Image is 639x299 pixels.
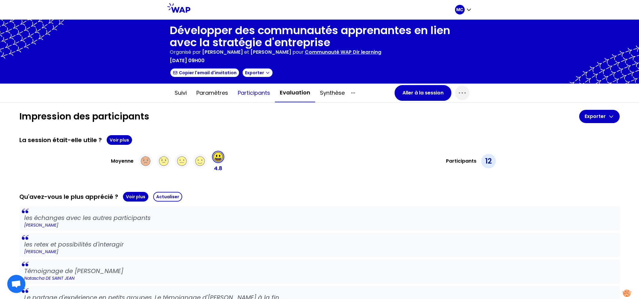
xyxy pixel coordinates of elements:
p: 12 [485,156,492,166]
button: Voir plus [123,192,148,202]
p: et [202,49,291,56]
button: Evaluation [275,84,315,102]
p: [PERSON_NAME] [24,222,615,228]
p: 4.8 [214,164,222,173]
button: Synthèse [315,84,350,102]
button: Suivi [170,84,192,102]
p: les échanges avec les autres participants [24,214,615,222]
h3: Moyenne [111,157,134,165]
button: Aller à la session [395,85,451,101]
button: Copier l'email d'invitation [170,68,240,78]
button: Voir plus [107,135,132,145]
p: Natascha DE SAINT JEAN [24,275,615,281]
h1: Impression des participants [19,111,579,122]
button: Participants [233,84,275,102]
button: Exporter [242,68,273,78]
p: MC [456,7,463,13]
p: les retex et possibilités d'interagir [24,240,615,249]
div: La session était-elle utile ? [19,135,620,145]
h1: Développer des communautés apprenantes en lien avec la stratégie d'entreprise [170,24,470,49]
button: Exporter [579,110,620,123]
button: Actualiser [153,192,182,202]
p: Témoignage de [PERSON_NAME] [24,267,615,275]
p: [DATE] 09h00 [170,57,205,64]
h3: Participants [446,157,476,165]
button: MC [455,5,472,14]
button: Paramètres [192,84,233,102]
p: pour [292,49,304,56]
div: Ouvrir le chat [7,275,25,293]
div: Qu'avez-vous le plus apprécié ? [19,192,620,202]
p: Organisé par [170,49,201,56]
span: [PERSON_NAME] [202,49,243,56]
p: [PERSON_NAME] [24,249,615,255]
span: [PERSON_NAME] [250,49,291,56]
p: Communauté WAP Dir learning [305,49,381,56]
